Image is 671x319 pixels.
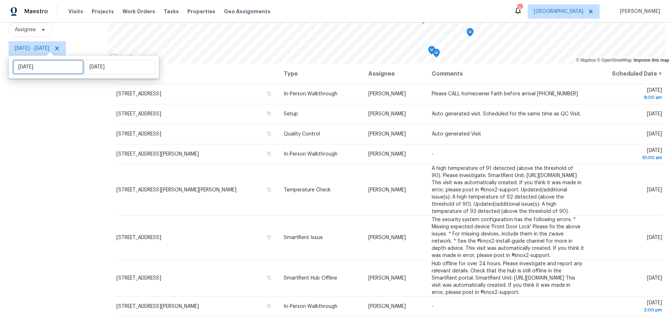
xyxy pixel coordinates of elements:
span: [STREET_ADDRESS][PERSON_NAME] [116,152,199,157]
span: [PERSON_NAME] [368,91,406,96]
span: [DATE] [647,187,662,192]
span: Auto-generated Visit [432,132,481,137]
span: Temperature Check [284,187,331,192]
span: [PERSON_NAME] [368,304,406,309]
th: Assignee [363,64,426,84]
a: Mapbox [576,58,596,63]
span: The security system configuration has the following errors: * Missing expected device 'Front Door... [432,217,584,258]
span: [PERSON_NAME] [368,276,406,281]
span: [PERSON_NAME] [368,235,406,240]
button: Copy Address [266,186,272,193]
span: [PERSON_NAME] [368,132,406,137]
button: Copy Address [266,275,272,281]
th: Scheduled Date ↑ [590,64,662,84]
span: Visits [68,8,83,15]
span: In-Person Walkthrough [284,91,337,96]
span: SmartRent Issue [284,235,323,240]
span: Work Orders [123,8,155,15]
span: Geo Assignments [224,8,270,15]
a: Mapbox homepage [110,53,141,62]
span: In-Person Walkthrough [284,304,337,309]
button: Copy Address [266,234,272,241]
span: [DATE] [647,111,662,116]
span: [DATE] [595,300,662,314]
span: Auto-generated visit. Scheduled for the same time as QC Visit. [432,111,581,116]
span: Tasks [164,9,179,14]
div: Map marker [433,49,440,60]
button: Copy Address [266,110,272,117]
button: Copy Address [266,90,272,97]
div: 10:00 am [595,154,662,161]
span: [STREET_ADDRESS][PERSON_NAME] [116,304,199,309]
div: Map marker [466,28,474,39]
span: [STREET_ADDRESS] [116,276,161,281]
div: 9 [517,4,522,11]
th: Comments [426,64,590,84]
span: [STREET_ADDRESS] [116,132,161,137]
span: [STREET_ADDRESS] [116,235,161,240]
span: [DATE] [595,148,662,161]
input: Start date [13,60,83,74]
span: [PERSON_NAME] [617,8,660,15]
span: - [432,304,433,309]
div: Map marker [428,46,435,57]
span: Please CALL homeowner Faith before arrival [PHONE_NUMBER] [432,91,578,96]
div: 2:00 pm [595,306,662,314]
span: [DATE] - [DATE] [15,45,49,52]
span: [DATE] [647,235,662,240]
span: [DATE] [647,132,662,137]
span: Assignee [15,26,36,33]
span: [STREET_ADDRESS] [116,91,161,96]
button: Copy Address [266,151,272,157]
span: [STREET_ADDRESS] [116,111,161,116]
th: Address [116,64,278,84]
a: OpenStreetMap [597,58,632,63]
span: SmartRent Hub Offline [284,276,337,281]
button: Copy Address [266,303,272,309]
span: Hub offline for over 24 hours. Please investigate and report any relevant details. Check that the... [432,261,582,295]
span: [PERSON_NAME] [368,111,406,116]
span: Setup [284,111,298,116]
span: [DATE] [647,276,662,281]
span: [PERSON_NAME] [368,152,406,157]
span: Quality Control [284,132,320,137]
span: [PERSON_NAME] [368,187,406,192]
input: End date [84,60,155,74]
span: [STREET_ADDRESS][PERSON_NAME][PERSON_NAME] [116,187,236,192]
span: - [432,152,433,157]
a: Improve this map [634,58,669,63]
span: [GEOGRAPHIC_DATA] [534,8,583,15]
th: Type [278,64,362,84]
span: A high temperature of 91 detected (above the threshold of 90). Please investigate. SmartRent Unit... [432,166,581,214]
span: Maestro [24,8,48,15]
span: Properties [187,8,215,15]
button: Copy Address [266,130,272,137]
div: 8:00 am [595,94,662,101]
span: In-Person Walkthrough [284,152,337,157]
span: Projects [92,8,114,15]
span: [DATE] [595,88,662,101]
